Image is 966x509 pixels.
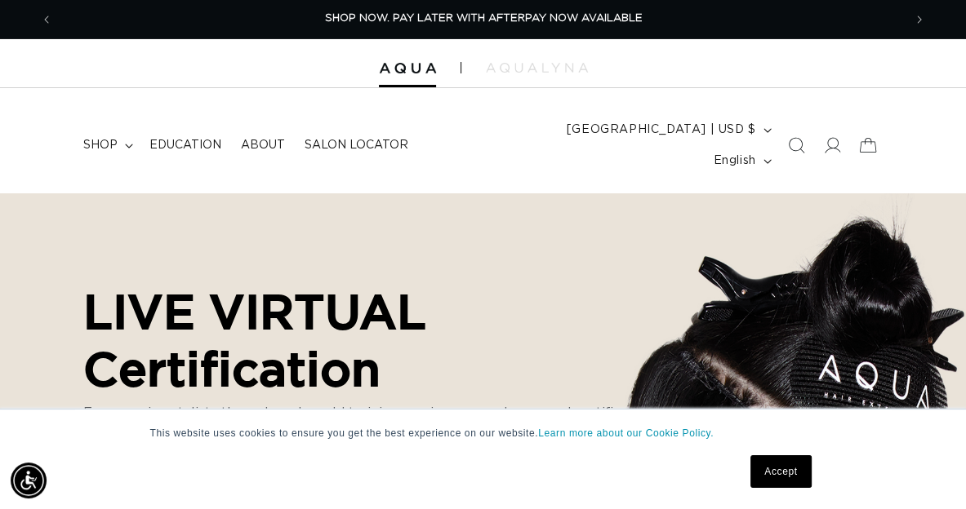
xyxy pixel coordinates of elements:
p: This website uses cookies to ensure you get the best experience on our website. [150,426,817,440]
h2: LIVE VIRTUAL Certification [83,283,704,396]
a: Salon Locator [295,128,418,162]
button: English [704,145,778,176]
img: Aqua Hair Extensions [379,63,436,74]
iframe: Chat Widget [884,431,966,509]
span: shop [83,138,118,153]
button: Previous announcement [29,4,65,35]
a: Accept [750,455,811,488]
button: [GEOGRAPHIC_DATA] | USD $ [557,114,778,145]
a: Education [140,128,231,162]
a: Learn more about our Cookie Policy. [538,427,714,439]
span: About [241,138,285,153]
p: Empowering stylists through real-world training, our in-person classes and certifications are des... [83,403,704,462]
button: Next announcement [901,4,937,35]
span: English [714,153,756,170]
span: [GEOGRAPHIC_DATA] | USD $ [567,122,756,139]
summary: shop [73,128,140,162]
summary: Search [778,127,814,163]
img: aqualyna.com [486,63,588,73]
span: SHOP NOW. PAY LATER WITH AFTERPAY NOW AVAILABLE [325,13,643,24]
span: Education [149,138,221,153]
span: Salon Locator [305,138,408,153]
a: About [231,128,295,162]
div: Accessibility Menu [11,463,47,498]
